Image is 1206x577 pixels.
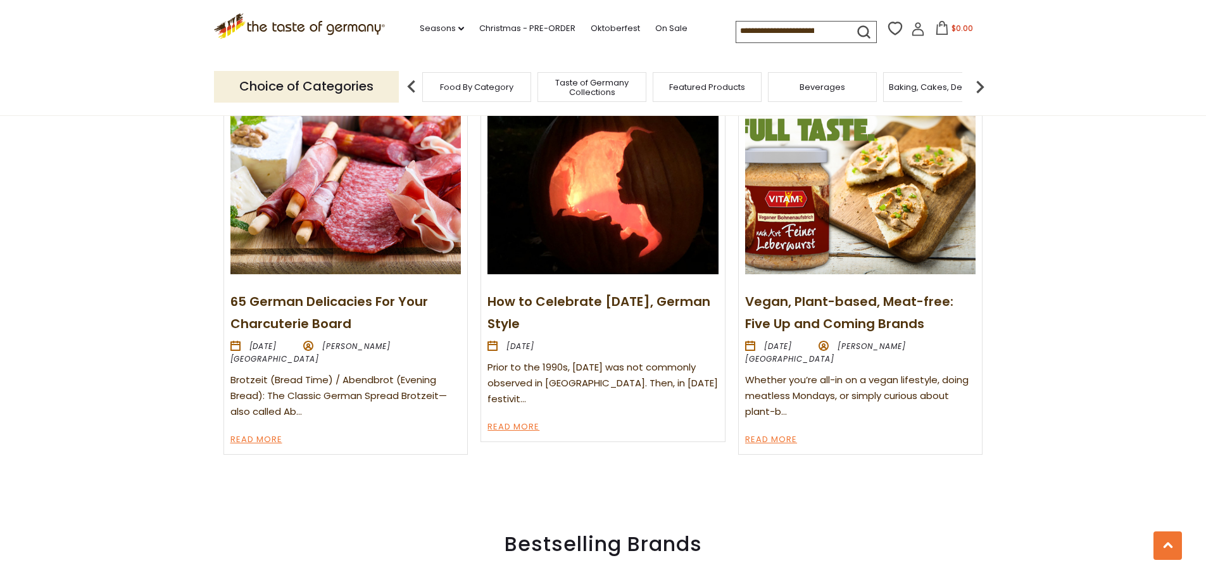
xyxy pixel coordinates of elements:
time: [DATE] [764,341,792,352]
a: Oktoberfest [591,22,640,35]
a: Christmas - PRE-ORDER [479,22,575,35]
a: Read More [487,420,539,435]
div: Brotzeit (Bread Time) / Abendbrot (Evening Bread): The Classic German Spread Brotzeit—also called... [230,372,461,420]
p: Choice of Categories [214,71,399,102]
img: previous arrow [399,74,424,99]
img: Vegan, Plant-based, Meat-free: Five Up and Coming Brands [745,101,976,274]
img: next arrow [967,74,993,99]
a: Vegan, Plant-based, Meat-free: Five Up and Coming Brands [745,293,953,333]
a: Beverages [800,82,845,92]
a: Read More [745,433,797,448]
time: [DATE] [249,341,277,352]
a: Taste of Germany Collections [541,78,643,97]
a: 65 German Delicacies For Your Charcuterie Board [230,293,428,333]
div: Prior to the 1990s, [DATE] was not commonly observed in [GEOGRAPHIC_DATA]. Then, in [DATE] festivit… [487,360,718,407]
time: [DATE] [506,341,534,352]
button: $0.00 [927,21,981,40]
span: $0.00 [952,23,973,34]
a: Read More [230,433,282,448]
a: Featured Products [669,82,745,92]
a: Food By Category [440,82,513,92]
img: How to Celebrate Halloween, German Style [487,101,718,274]
a: On Sale [655,22,688,35]
div: Whether you’re all-in on a vegan lifestyle, doing meatless Mondays, or simply curious about plant-b… [745,372,976,420]
a: Baking, Cakes, Desserts [889,82,987,92]
a: How to Celebrate [DATE], German Style [487,293,710,333]
a: Seasons [420,22,464,35]
img: 65 German Delicacies For Your Charcuterie Board [230,101,461,274]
